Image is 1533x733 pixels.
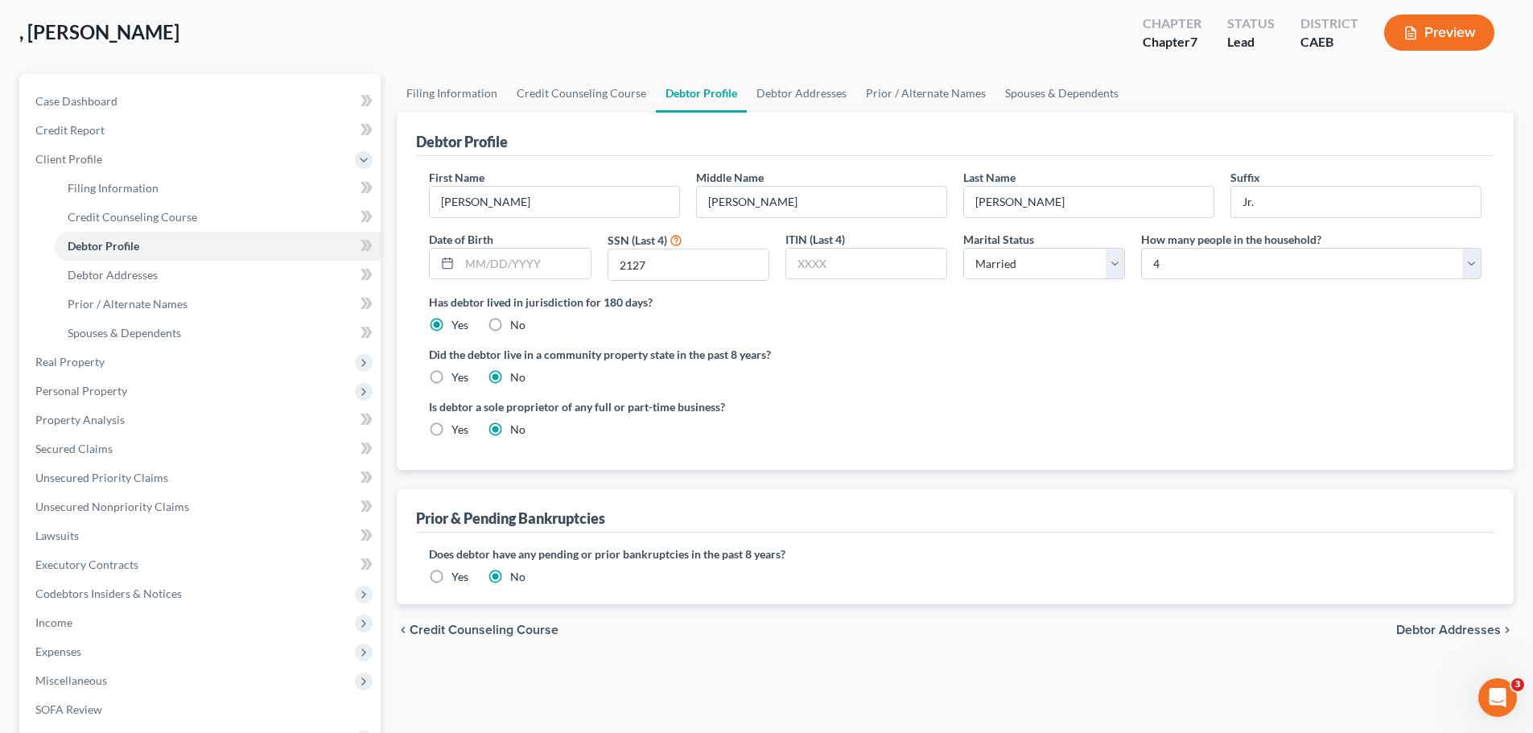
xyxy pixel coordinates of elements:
[35,152,102,166] span: Client Profile
[963,231,1034,248] label: Marital Status
[429,398,947,415] label: Is debtor a sole proprietor of any full or part-time business?
[1396,624,1514,636] button: Debtor Addresses chevron_right
[429,169,484,186] label: First Name
[410,624,558,636] span: Credit Counseling Course
[55,203,381,232] a: Credit Counseling Course
[964,187,1214,217] input: --
[23,550,381,579] a: Executory Contracts
[55,174,381,203] a: Filing Information
[429,346,1481,363] label: Did the debtor live in a community property state in the past 8 years?
[23,492,381,521] a: Unsecured Nonpriority Claims
[23,87,381,116] a: Case Dashboard
[1231,187,1481,217] input: --
[451,369,468,385] label: Yes
[747,74,856,113] a: Debtor Addresses
[35,702,102,716] span: SOFA Review
[416,132,508,151] div: Debtor Profile
[608,232,667,249] label: SSN (Last 4)
[1396,624,1501,636] span: Debtor Addresses
[429,231,493,248] label: Date of Birth
[68,297,188,311] span: Prior / Alternate Names
[510,569,525,585] label: No
[785,231,845,248] label: ITIN (Last 4)
[1143,14,1201,33] div: Chapter
[55,290,381,319] a: Prior / Alternate Names
[1227,33,1275,51] div: Lead
[1300,14,1358,33] div: District
[1478,678,1517,717] iframe: Intercom live chat
[23,695,381,724] a: SOFA Review
[397,74,507,113] a: Filing Information
[35,616,72,629] span: Income
[510,317,525,333] label: No
[786,249,946,279] input: XXXX
[23,463,381,492] a: Unsecured Priority Claims
[397,624,558,636] button: chevron_left Credit Counseling Course
[35,558,138,571] span: Executory Contracts
[55,232,381,261] a: Debtor Profile
[68,326,181,340] span: Spouses & Dependents
[68,239,139,253] span: Debtor Profile
[429,294,1481,311] label: Has debtor lived in jurisdiction for 180 days?
[608,249,769,280] input: XXXX
[1511,678,1524,691] span: 3
[1227,14,1275,33] div: Status
[35,123,105,137] span: Credit Report
[451,317,468,333] label: Yes
[1501,624,1514,636] i: chevron_right
[397,624,410,636] i: chevron_left
[35,471,168,484] span: Unsecured Priority Claims
[35,355,105,369] span: Real Property
[23,521,381,550] a: Lawsuits
[430,187,679,217] input: --
[510,369,525,385] label: No
[451,422,468,438] label: Yes
[35,587,182,600] span: Codebtors Insiders & Notices
[35,673,107,687] span: Miscellaneous
[68,210,197,224] span: Credit Counseling Course
[35,384,127,397] span: Personal Property
[35,94,117,108] span: Case Dashboard
[35,644,81,658] span: Expenses
[963,169,1016,186] label: Last Name
[23,116,381,145] a: Credit Report
[656,74,747,113] a: Debtor Profile
[35,500,189,513] span: Unsecured Nonpriority Claims
[35,413,125,426] span: Property Analysis
[35,442,113,455] span: Secured Claims
[1384,14,1494,51] button: Preview
[697,187,946,217] input: M.I
[510,422,525,438] label: No
[55,319,381,348] a: Spouses & Dependents
[696,169,764,186] label: Middle Name
[68,181,159,195] span: Filing Information
[429,546,1481,562] label: Does debtor have any pending or prior bankruptcies in the past 8 years?
[507,74,656,113] a: Credit Counseling Course
[1143,33,1201,51] div: Chapter
[68,268,158,282] span: Debtor Addresses
[416,509,605,528] div: Prior & Pending Bankruptcies
[55,261,381,290] a: Debtor Addresses
[856,74,995,113] a: Prior / Alternate Names
[451,569,468,585] label: Yes
[995,74,1128,113] a: Spouses & Dependents
[1141,231,1321,248] label: How many people in the household?
[1300,33,1358,51] div: CAEB
[23,406,381,434] a: Property Analysis
[1230,169,1260,186] label: Suffix
[459,249,590,279] input: MM/DD/YYYY
[19,20,179,43] span: , [PERSON_NAME]
[1190,34,1197,49] span: 7
[35,529,79,542] span: Lawsuits
[23,434,381,463] a: Secured Claims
